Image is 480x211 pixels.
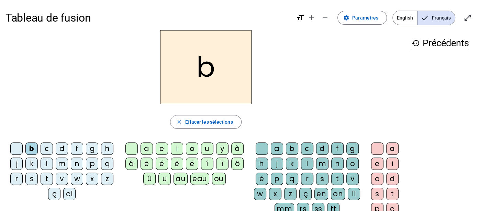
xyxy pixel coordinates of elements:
div: d [56,142,68,155]
mat-icon: remove [321,14,329,22]
div: v [56,173,68,185]
div: c [301,142,313,155]
mat-icon: history [412,39,420,47]
mat-icon: open_in_full [464,14,472,22]
div: g [86,142,98,155]
div: m [316,158,328,170]
div: r [10,173,23,185]
div: ü [158,173,171,185]
div: p [86,158,98,170]
div: c [41,142,53,155]
div: ç [48,188,60,200]
div: i [386,158,399,170]
div: a [141,142,153,155]
mat-button-toggle-group: Language selection [392,11,455,25]
h1: Tableau de fusion [5,7,291,29]
div: l [301,158,313,170]
div: f [71,142,83,155]
div: q [101,158,113,170]
div: q [286,173,298,185]
button: Entrer en plein écran [461,11,475,25]
div: t [331,173,344,185]
div: k [286,158,298,170]
div: s [371,188,383,200]
button: Augmenter la taille de la police [304,11,318,25]
button: Diminuer la taille de la police [318,11,332,25]
div: j [271,158,283,170]
div: on [331,188,345,200]
div: a [386,142,399,155]
button: Paramètres [337,11,387,25]
div: l [41,158,53,170]
span: English [393,11,417,25]
div: y [216,142,228,155]
div: e [371,158,383,170]
div: d [316,142,328,155]
div: è [141,158,153,170]
span: Effacer les sélections [185,118,233,126]
div: w [254,188,266,200]
div: ll [348,188,360,200]
div: ç [299,188,312,200]
div: ou [212,173,226,185]
div: î [201,158,213,170]
div: x [269,188,281,200]
div: ô [231,158,244,170]
span: Paramètres [352,14,378,22]
div: o [346,158,359,170]
div: é [156,158,168,170]
div: w [71,173,83,185]
div: en [314,188,328,200]
div: s [25,173,38,185]
div: b [25,142,38,155]
div: o [371,173,383,185]
div: m [56,158,68,170]
mat-icon: format_size [296,14,304,22]
div: b [286,142,298,155]
div: z [101,173,113,185]
div: r [301,173,313,185]
div: j [10,158,23,170]
div: t [386,188,399,200]
div: n [71,158,83,170]
span: Français [417,11,455,25]
div: h [256,158,268,170]
div: eau [190,173,209,185]
div: ë [186,158,198,170]
div: h [101,142,113,155]
div: k [25,158,38,170]
div: au [174,173,188,185]
div: ê [171,158,183,170]
div: a [271,142,283,155]
button: Effacer les sélections [170,115,241,129]
div: p [271,173,283,185]
div: e [156,142,168,155]
div: f [331,142,344,155]
mat-icon: settings [343,15,349,21]
h2: b [160,30,252,104]
div: s [316,173,328,185]
div: é [256,173,268,185]
div: v [346,173,359,185]
div: à [231,142,244,155]
div: g [346,142,359,155]
div: o [186,142,198,155]
div: t [41,173,53,185]
div: â [125,158,138,170]
div: z [284,188,297,200]
mat-icon: close [176,119,182,125]
div: x [86,173,98,185]
div: u [201,142,213,155]
h3: Précédents [412,36,469,51]
div: i [171,142,183,155]
div: n [331,158,344,170]
mat-icon: add [307,14,315,22]
div: d [386,173,399,185]
div: ï [216,158,228,170]
div: cl [63,188,76,200]
div: û [143,173,156,185]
